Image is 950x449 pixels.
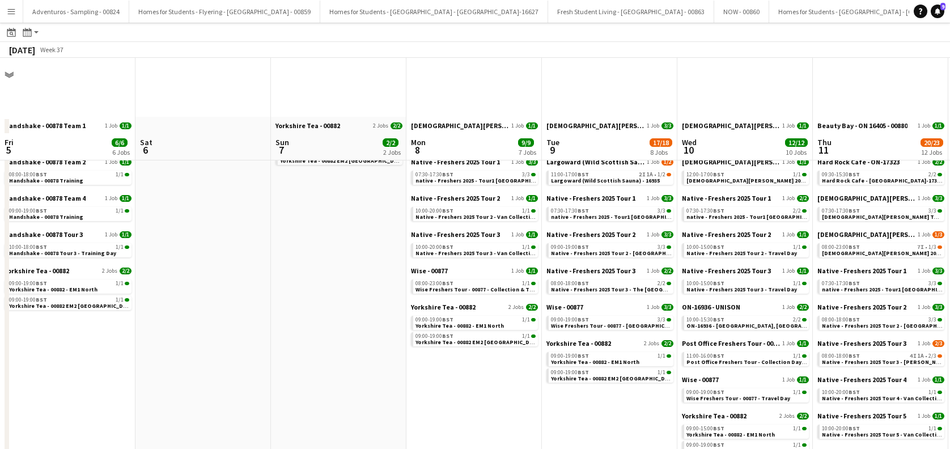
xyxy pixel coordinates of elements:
span: 1 Job [105,159,117,166]
div: Handshake - 00878 Team 41 Job1/109:00-19:00BST1/1Handshake - 00878 Training [5,194,132,230]
a: Largoward (Wild Scottish Sauna) - ON-169351 Job1/2 [546,158,673,166]
span: BST [713,316,724,323]
span: 1/1 [797,122,809,129]
span: BST [849,279,860,287]
span: Native - Freshers 2025 Tour 3 [546,266,635,275]
span: Wise - 00877 [546,303,583,311]
span: Lady Garden 2025 Tour 2 - 00848 [817,230,915,239]
span: Yorkshire Tea - 00882 [546,339,611,348]
span: 3/3 [928,281,936,286]
div: Native - Freshers 2025 Tour 11 Job2/207:30-17:30BST2/2native - Freshers 2025 - Tour1 [GEOGRAPHIC_... [682,194,809,230]
a: 08:00-18:00BST2/2Native - Freshers 2025 Tour 3 - The [GEOGRAPHIC_DATA] [551,279,671,293]
a: Native - Freshers 2025 Tour 21 Job1/1 [682,230,809,239]
span: ON-16936 - UNISON [682,303,740,311]
span: Lady Garden 2025 Tour 2 - 00848 - Travel Day [686,177,876,184]
span: BST [442,243,453,251]
span: 09:00-19:00 [415,333,453,339]
span: native - Freshers 2025 - Tour1 Glasgow Caledonian [551,213,688,221]
span: 09:00-19:00 [9,281,47,286]
a: 10:00-18:00BST1/1Handshake - 00878 Tour 3 - Training Day [9,243,129,256]
span: 1 Job [782,231,795,238]
span: 3/3 [932,195,944,202]
span: Native - Freshers 2025 Tour 2 [817,303,906,311]
span: 3/3 [522,172,530,177]
span: 08:00-18:00 [822,317,860,323]
a: Native - Freshers 2025 Tour 31 Job1/1 [411,230,538,239]
div: Native - Freshers 2025 Tour 31 Job1/110:00-20:00BST1/1Native - Freshers 2025 Tour 3 - Van Collect... [411,230,538,266]
div: • [822,244,942,250]
span: Yorkshire Tea - 00882 - EM1 North [9,286,97,293]
span: BST [578,243,589,251]
a: Hard Rock Cafe - ON-173231 Job2/2 [817,158,944,166]
span: 1/1 [522,317,530,323]
a: Wise - 008771 Job1/1 [411,266,538,275]
span: 1 Job [511,159,524,166]
span: Lady Garden 2025 Tour 2 - 00848 [411,121,509,130]
span: 2/2 [932,159,944,166]
a: [DEMOGRAPHIC_DATA][PERSON_NAME] 2025 Tour 2 - 008481 Job1/1 [411,121,538,130]
span: 1 Job [918,195,930,202]
span: 10:00-20:00 [415,244,453,250]
a: Yorkshire Tea - 008822 Jobs2/2 [411,303,538,311]
span: BST [578,171,589,178]
span: Native - Freshers 2025 Tour 2 - Van Collection & Travel Day [415,213,572,221]
a: 07:30-17:30BST3/3[DEMOGRAPHIC_DATA][PERSON_NAME] Tour 1 - 00848 - [GEOGRAPHIC_DATA][PERSON_NAME] [822,207,942,220]
span: 2 Jobs [508,304,524,311]
a: 09:00-19:00BST1/1Yorkshire Tea - 00882 - EM1 North [9,279,129,293]
span: 2/2 [391,122,402,129]
a: ON-16936 - UNISON1 Job2/2 [682,303,809,311]
span: 1/2 [658,172,665,177]
button: Homes for Students - Flyering - [GEOGRAPHIC_DATA] - 00859 [129,1,320,23]
div: [DEMOGRAPHIC_DATA][PERSON_NAME] 2025 Tour 1 - 008481 Job3/307:30-17:30BST3/3[DEMOGRAPHIC_DATA][PE... [817,194,944,230]
span: 2/2 [797,304,809,311]
a: 09:30-15:30BST2/2Hard Rock Cafe - [GEOGRAPHIC_DATA]-17323 [GEOGRAPHIC_DATA] [822,171,942,184]
span: 10:00-18:00 [9,244,47,250]
span: BST [442,171,453,178]
div: Native - Freshers 2025 Tour 21 Job3/309:00-19:00BST3/3Native - Freshers 2025 Tour 2 - [GEOGRAPHIC... [546,230,673,266]
span: Yorkshire Tea - 00882 [275,121,340,130]
span: 1 Job [918,231,930,238]
span: 1/1 [522,208,530,214]
span: Native - Freshers 2025 Tour 2 [546,230,635,239]
div: Yorkshire Tea - 008822 Jobs2/209:00-19:00BST1/1Yorkshire Tea - 00882 - EM1 North09:00-19:00BST1/1... [5,266,132,312]
span: 1/1 [522,244,530,250]
span: 1 Job [647,268,659,274]
span: 08:00-18:00 [9,172,47,177]
span: 1 Job [511,231,524,238]
span: native - Freshers 2025 - Tour1 Glasgow Caledonian [415,177,553,184]
span: 3/3 [928,208,936,214]
span: BST [713,279,724,287]
div: [DEMOGRAPHIC_DATA][PERSON_NAME] 2025 Tour 1 - 008481 Job1/110:00-20:00BST1/1[DEMOGRAPHIC_DATA][PE... [682,121,809,158]
a: Post Office Freshers Tour - 008501 Job1/1 [682,339,809,348]
a: [DEMOGRAPHIC_DATA][PERSON_NAME] 2025 Tour 2 - 008481 Job1/3 [817,230,944,239]
div: Beauty Bay - ON 16405 - 008801 Job1/110:00-20:00BST1/1Beauty Bay - 00880 Travel/Training/Van Coll... [817,121,944,158]
span: 09:00-19:00 [415,317,453,323]
span: Native - Freshers 2025 Tour 3 - Travel Day [686,286,797,293]
a: Yorkshire Tea - 008822 Jobs2/2 [5,266,132,275]
span: BST [713,243,724,251]
span: Largoward (Wild Scottish Sauna) - 16935 [551,177,660,184]
span: BST [442,316,453,323]
span: 1/1 [797,231,809,238]
span: BST [849,243,860,251]
a: [DEMOGRAPHIC_DATA][PERSON_NAME] 2025 Tour 1 - 008481 Job3/3 [817,194,944,202]
span: BST [442,207,453,214]
span: 3/3 [661,122,673,129]
span: Native - Freshers 2025 Tour 2 [411,194,500,202]
span: 1 Job [782,268,795,274]
a: 09:00-19:00BST1/1Yorkshire Tea - 00882 EM2 [GEOGRAPHIC_DATA] [415,332,536,345]
span: 1/1 [932,122,944,129]
a: Native - Freshers 2025 Tour 31 Job2/2 [546,266,673,275]
span: 3/3 [661,304,673,311]
div: • [551,172,671,177]
a: 09:00-19:00BST1/1Handshake - 00878 Training [9,207,129,220]
a: Native - Freshers 2025 Tour 11 Job3/3 [411,158,538,166]
span: 07:30-17:30 [551,208,589,214]
span: Handshake - 00878 Tour 3 - Training Day [9,249,116,257]
span: BST [578,279,589,287]
span: Lady Garden 2025 Tour 2 - 00848 [682,158,780,166]
span: 2/2 [793,317,801,323]
span: 1/1 [797,268,809,274]
span: 11:00-17:00 [551,172,589,177]
div: Wise - 008771 Job1/108:00-23:00BST1/1Wise Freshers Tour - 00877 - Collection & Travel Day [411,266,538,303]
